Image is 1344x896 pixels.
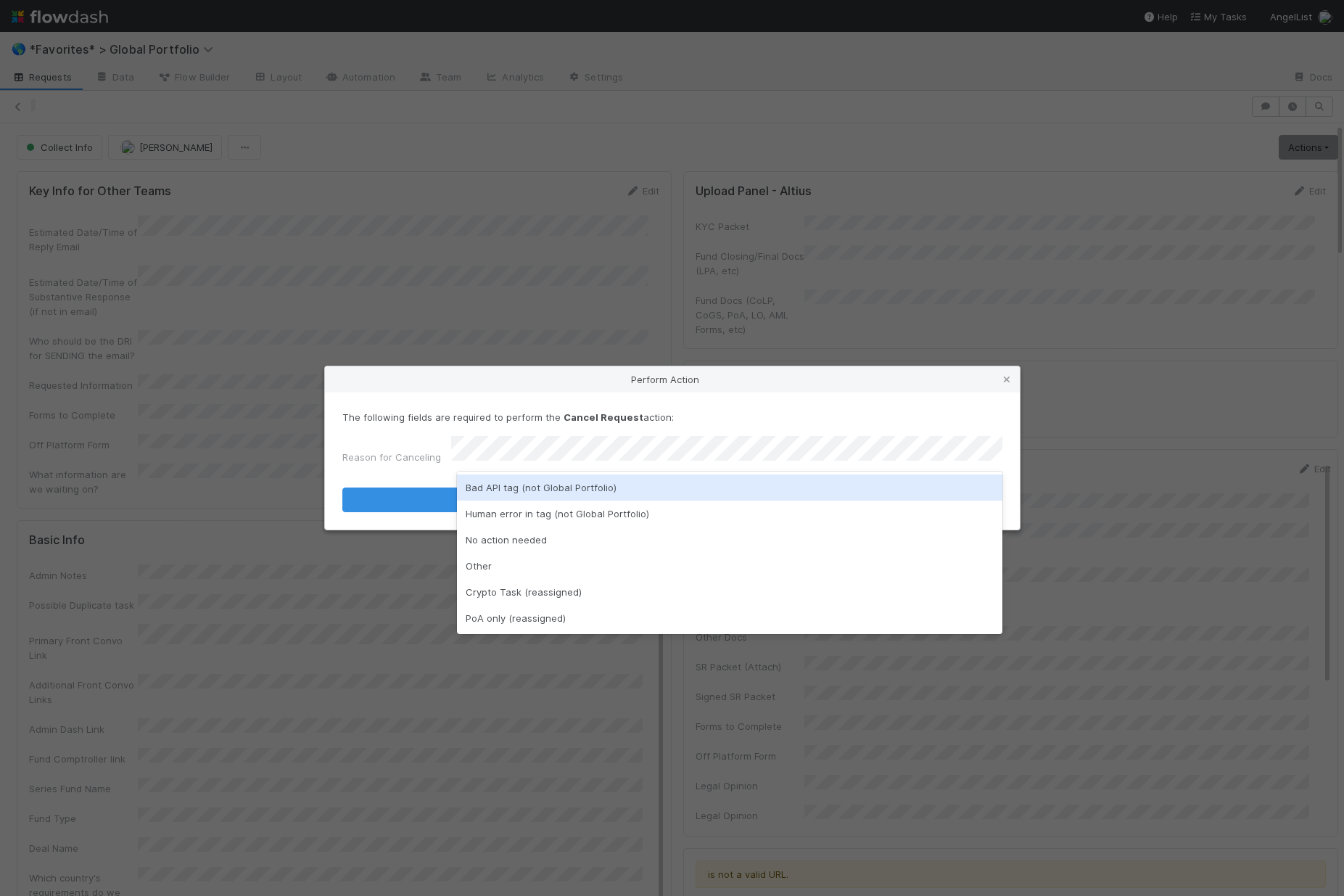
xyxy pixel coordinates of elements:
[457,474,1002,501] div: Bad API tag (not Global Portfolio)
[457,527,1002,553] div: No action needed
[457,605,1002,631] div: PoA only (reassigned)
[564,411,643,423] strong: Cancel Request
[342,488,1002,512] button: Cancel Request
[457,579,1002,605] div: Crypto Task (reassigned)
[325,366,1020,392] div: Perform Action
[457,501,1002,527] div: Human error in tag (not Global Portfolio)
[342,410,1002,424] p: The following fields are required to perform the action:
[457,553,1002,579] div: Other
[342,450,441,464] label: Reason for Canceling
